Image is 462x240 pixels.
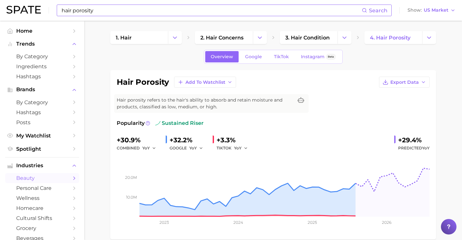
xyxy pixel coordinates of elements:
[16,205,68,211] span: homecare
[217,135,252,145] div: +3.3%
[5,131,79,141] a: My Watchlist
[61,5,362,16] input: Search here for a brand, industry, or ingredient
[5,51,79,61] a: by Category
[5,144,79,154] a: Spotlight
[5,161,79,170] button: Industries
[16,28,68,34] span: Home
[116,35,132,41] span: 1. hair
[16,146,68,152] span: Spotlight
[110,31,168,44] a: 1. hair
[234,144,248,152] button: YoY
[370,35,410,41] span: 4. hair porosity
[382,220,391,225] tspan: 2026
[155,119,204,127] span: sustained riser
[117,144,160,152] div: combined
[16,73,68,80] span: Hashtags
[16,109,68,115] span: Hashtags
[379,77,430,88] button: Export Data
[16,225,68,231] span: grocery
[16,99,68,105] span: by Category
[406,6,457,15] button: ShowUS Market
[142,145,150,151] span: YoY
[240,51,267,62] a: Google
[253,31,267,44] button: Change Category
[217,144,252,152] div: TIKTOK
[16,195,68,201] span: wellness
[16,185,68,191] span: personal care
[160,220,169,225] tspan: 2023
[422,146,430,150] span: YoY
[16,133,68,139] span: My Watchlist
[398,144,430,152] span: Predicted
[170,144,207,152] div: GOOGLE
[185,80,225,85] span: Add to Watchlist
[364,31,422,44] a: 4. hair porosity
[398,135,430,145] div: +29.4%
[16,119,68,125] span: Posts
[189,144,203,152] button: YoY
[16,41,68,47] span: Trends
[16,163,68,169] span: Industries
[274,54,289,60] span: TikTok
[5,193,79,203] a: wellness
[174,77,236,88] button: Add to Watchlist
[5,117,79,127] a: Posts
[205,51,239,62] a: Overview
[245,54,262,60] span: Google
[16,53,68,60] span: by Category
[338,31,351,44] button: Change Category
[117,97,293,110] span: Hair porosity refers to the hair's ability to absorb and retain moisture and products, classified...
[5,173,79,183] a: beauty
[189,145,197,151] span: YoY
[301,54,325,60] span: Instagram
[155,121,160,126] img: sustained riser
[408,8,422,12] span: Show
[5,85,79,94] button: Brands
[5,183,79,193] a: personal care
[5,203,79,213] a: homecare
[5,223,79,233] a: grocery
[16,175,68,181] span: beauty
[5,26,79,36] a: Home
[390,80,419,85] span: Export Data
[142,144,156,152] button: YoY
[6,6,41,14] img: SPATE
[5,107,79,117] a: Hashtags
[369,7,387,14] span: Search
[308,220,317,225] tspan: 2025
[211,54,233,60] span: Overview
[195,31,253,44] a: 2. hair concerns
[424,8,448,12] span: US Market
[117,119,145,127] span: Popularity
[295,51,341,62] a: InstagramBeta
[280,31,338,44] a: 3. hair condition
[200,35,243,41] span: 2. hair concerns
[16,63,68,70] span: Ingredients
[117,78,169,86] h1: hair porosity
[16,87,68,93] span: Brands
[16,215,68,221] span: cultural shifts
[5,61,79,71] a: Ingredients
[233,220,243,225] tspan: 2024
[170,135,207,145] div: +32.2%
[5,97,79,107] a: by Category
[328,54,334,60] span: Beta
[5,71,79,82] a: Hashtags
[5,39,79,49] button: Trends
[168,31,182,44] button: Change Category
[285,35,330,41] span: 3. hair condition
[5,213,79,223] a: cultural shifts
[234,145,242,151] span: YoY
[117,135,160,145] div: +30.9%
[268,51,294,62] a: TikTok
[422,31,436,44] button: Change Category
